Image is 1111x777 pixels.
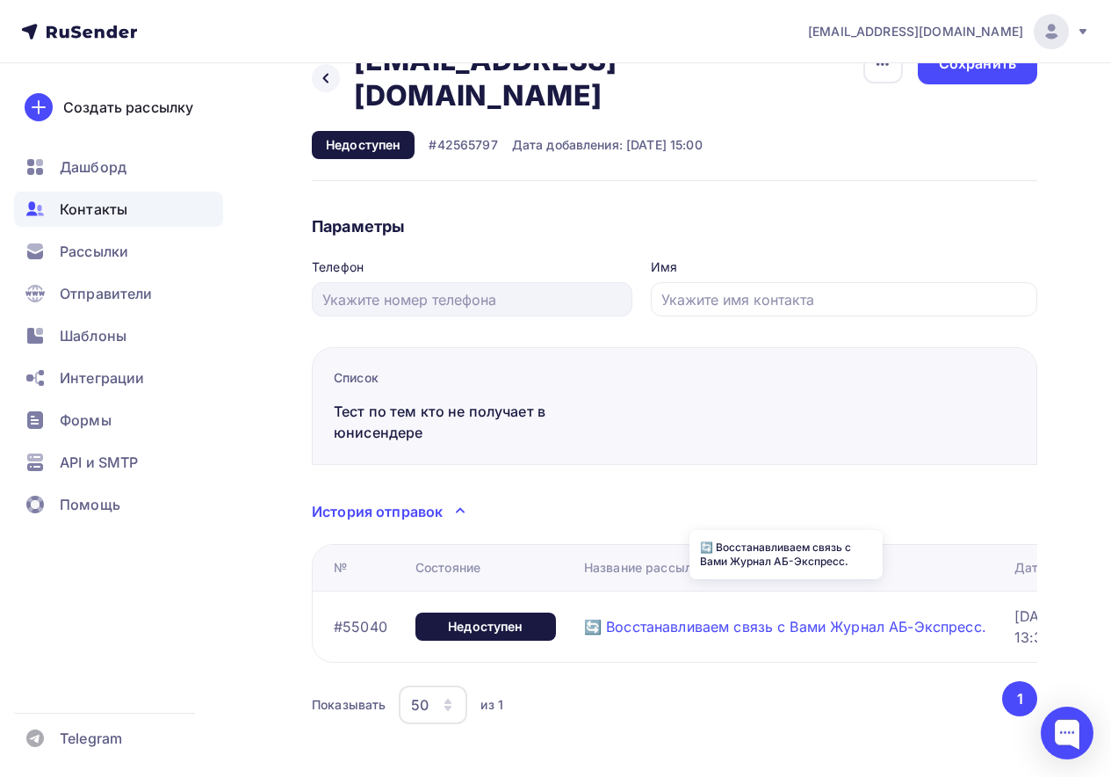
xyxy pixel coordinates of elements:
span: Формы [60,410,112,431]
div: Тест по тем кто не получает в юнисендере [334,401,637,443]
span: Контакты [60,199,127,220]
h4: Параметры [312,216,1037,237]
div: История отправок [312,501,443,522]
span: Дашборд [60,156,126,178]
span: Telegram [60,728,122,749]
div: 🔄 Восстанавливаем связь с Вами Журнал АБ-Экспресс. [689,530,883,579]
div: Сохранить [939,54,1016,74]
div: Список [334,369,637,387]
a: [EMAIL_ADDRESS][DOMAIN_NAME] [808,14,1090,49]
div: В данный момент времени контакт недоступен [388,530,581,579]
div: #55040 [334,616,387,637]
div: 50 [411,694,429,715]
span: Рассылки [60,241,128,262]
a: 🔄 Восстанавливаем связь с Вами Журнал АБ-Экспресс. [584,618,986,635]
span: Шаблоны [60,325,126,346]
a: Формы [14,403,223,438]
span: [EMAIL_ADDRESS][DOMAIN_NAME] [808,23,1023,40]
div: Показывать [312,696,386,714]
div: #42565797 [429,136,497,154]
div: Название рассылки [584,559,706,577]
a: Контакты [14,192,223,227]
a: Дашборд [14,149,223,185]
div: Недоступен [312,131,415,159]
h2: [EMAIL_ADDRESS][DOMAIN_NAME] [354,43,850,113]
span: Помощь [60,494,120,515]
div: № [334,559,347,577]
div: из 1 [480,696,503,714]
button: Go to page 1 [1002,681,1037,716]
div: [DATE] 13:33 [1014,606,1093,648]
a: Отправители [14,276,223,311]
legend: Телефон [312,258,632,282]
a: Рассылки [14,234,223,269]
span: Отправители [60,283,153,304]
div: Создать рассылку [63,97,193,118]
div: Недоступен [415,613,556,641]
a: Шаблоны [14,318,223,353]
span: Интеграции [60,367,144,388]
input: Укажите номер телефона [322,289,623,310]
div: Дата добавления: [DATE] 15:00 [512,136,703,154]
ul: Pagination [999,681,1038,716]
button: 50 [398,685,468,725]
input: Укажите имя контакта [661,289,1028,310]
div: Дата отправки [1014,559,1107,577]
span: API и SMTP [60,452,138,473]
legend: Имя [651,258,1037,282]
